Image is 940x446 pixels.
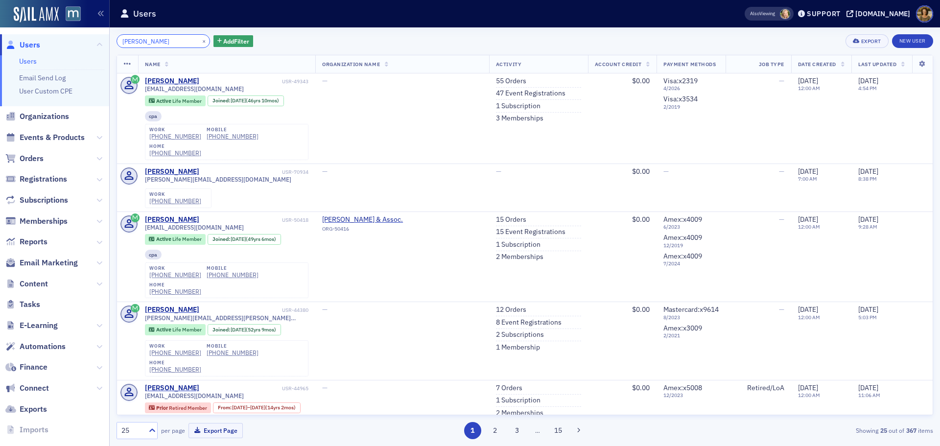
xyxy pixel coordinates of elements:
[20,216,68,227] span: Memberships
[5,424,48,435] a: Imports
[496,114,543,123] a: 3 Memberships
[496,330,544,339] a: 2 Subscriptions
[858,305,878,314] span: [DATE]
[496,215,526,224] a: 15 Orders
[149,191,201,197] div: work
[322,76,328,85] span: —
[5,320,58,331] a: E-Learning
[663,242,719,249] span: 12 / 2019
[846,34,888,48] button: Export
[858,175,877,182] time: 8:38 PM
[858,61,896,68] span: Last Updated
[5,341,66,352] a: Automations
[145,61,161,68] span: Name
[149,149,201,157] a: [PHONE_NUMBER]
[149,349,201,356] div: [PHONE_NUMBER]
[496,305,526,314] a: 12 Orders
[156,235,172,242] span: Active
[156,97,172,104] span: Active
[798,383,818,392] span: [DATE]
[779,167,784,176] span: —
[20,132,85,143] span: Events & Products
[19,87,72,95] a: User Custom CPE
[169,404,207,411] span: Retired Member
[145,77,199,86] a: [PERSON_NAME]
[201,385,308,392] div: USR-44965
[19,57,37,66] a: Users
[149,366,201,373] div: [PHONE_NUMBER]
[232,404,247,411] span: [DATE]
[231,235,246,242] span: [DATE]
[5,279,48,289] a: Content
[208,95,284,106] div: Joined: 1978-11-09 00:00:00
[798,314,820,321] time: 12:00 AM
[145,167,199,176] a: [PERSON_NAME]
[231,327,276,333] div: (52yrs 9mos)
[759,61,784,68] span: Job Type
[231,97,246,104] span: [DATE]
[20,258,78,268] span: Email Marketing
[149,327,201,333] a: Active Life Member
[172,326,202,333] span: Life Member
[798,223,820,230] time: 12:00 AM
[14,7,59,23] a: SailAMX
[145,234,206,245] div: Active: Active: Life Member
[663,76,698,85] span: Visa : x2319
[5,404,47,415] a: Exports
[218,404,233,411] span: From :
[5,195,68,206] a: Subscriptions
[172,97,202,104] span: Life Member
[663,104,719,110] span: 2 / 2019
[208,234,281,245] div: Joined: 1976-03-29 00:00:00
[892,34,933,48] a: New User
[858,215,878,224] span: [DATE]
[779,215,784,224] span: —
[145,224,244,231] span: [EMAIL_ADDRESS][DOMAIN_NAME]
[145,215,199,224] a: [PERSON_NAME]
[149,360,201,366] div: home
[5,383,49,394] a: Connect
[858,314,877,321] time: 5:03 PM
[149,197,201,205] a: [PHONE_NUMBER]
[878,426,889,435] strong: 25
[798,61,836,68] span: Date Created
[798,305,818,314] span: [DATE]
[632,215,650,224] span: $0.00
[663,167,669,176] span: —
[531,426,544,435] span: …
[858,76,878,85] span: [DATE]
[145,85,244,93] span: [EMAIL_ADDRESS][DOMAIN_NAME]
[632,305,650,314] span: $0.00
[663,215,702,224] span: Amex : x4009
[149,127,201,133] div: work
[231,97,279,104] div: (46yrs 10mos)
[188,423,243,438] button: Export Page
[207,343,258,349] div: mobile
[145,384,199,393] a: [PERSON_NAME]
[207,349,258,356] a: [PHONE_NUMBER]
[201,169,308,175] div: USR-70934
[145,314,309,322] span: [PERSON_NAME][EMAIL_ADDRESS][PERSON_NAME][DOMAIN_NAME]
[663,392,719,399] span: 12 / 2023
[798,167,818,176] span: [DATE]
[59,6,81,23] a: View Homepage
[200,36,209,45] button: ×
[145,305,199,314] div: [PERSON_NAME]
[496,343,540,352] a: 1 Membership
[231,326,246,333] span: [DATE]
[20,195,68,206] span: Subscriptions
[208,324,281,335] div: Joined: 1972-12-12 00:00:00
[916,5,933,23] span: Profile
[20,174,67,185] span: Registrations
[149,236,201,242] a: Active Life Member
[663,224,719,230] span: 6 / 2023
[231,236,276,242] div: (49yrs 6mos)
[486,422,503,439] button: 2
[858,223,877,230] time: 9:28 AM
[149,133,201,140] a: [PHONE_NUMBER]
[668,426,933,435] div: Showing out of items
